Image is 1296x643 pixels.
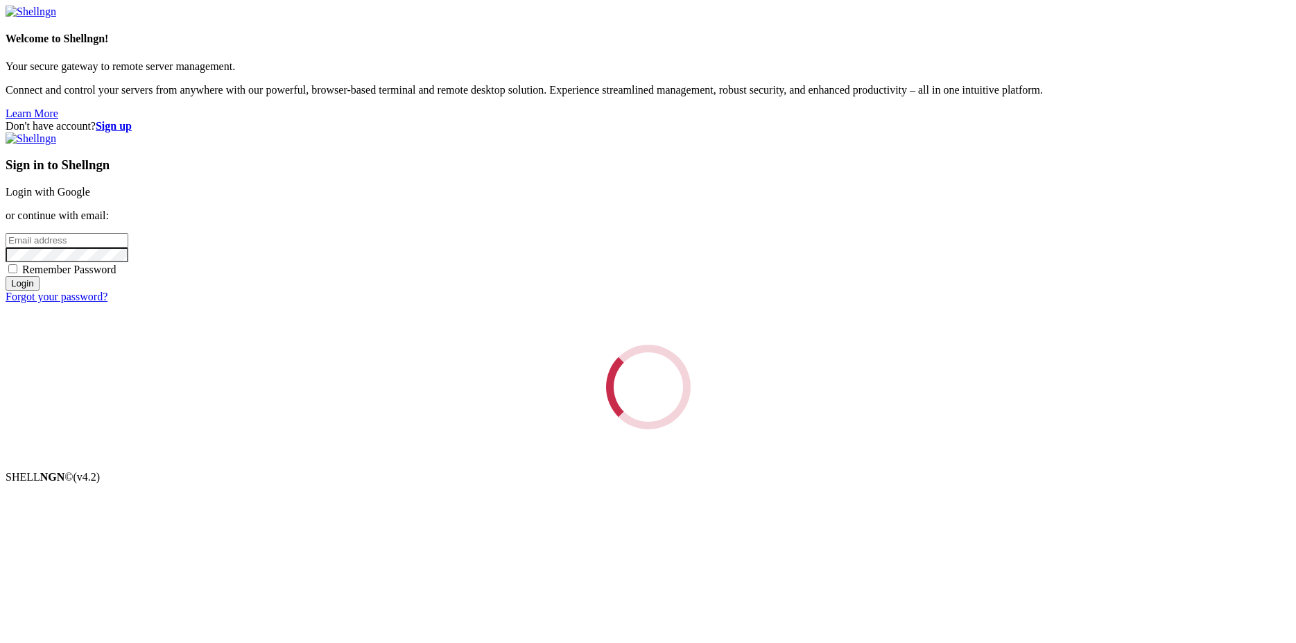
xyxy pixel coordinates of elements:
img: Shellngn [6,132,56,145]
span: SHELL © [6,471,100,483]
span: Remember Password [22,264,116,275]
input: Remember Password [8,264,17,273]
div: Loading... [606,345,691,429]
div: Don't have account? [6,120,1290,132]
a: Sign up [96,120,132,132]
input: Login [6,276,40,291]
p: Connect and control your servers from anywhere with our powerful, browser-based terminal and remo... [6,84,1290,96]
p: or continue with email: [6,209,1290,222]
input: Email address [6,233,128,248]
img: Shellngn [6,6,56,18]
a: Login with Google [6,186,90,198]
a: Forgot your password? [6,291,107,302]
a: Learn More [6,108,58,119]
p: Your secure gateway to remote server management. [6,60,1290,73]
h3: Sign in to Shellngn [6,157,1290,173]
b: NGN [40,471,65,483]
h4: Welcome to Shellngn! [6,33,1290,45]
span: 4.2.0 [74,471,101,483]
